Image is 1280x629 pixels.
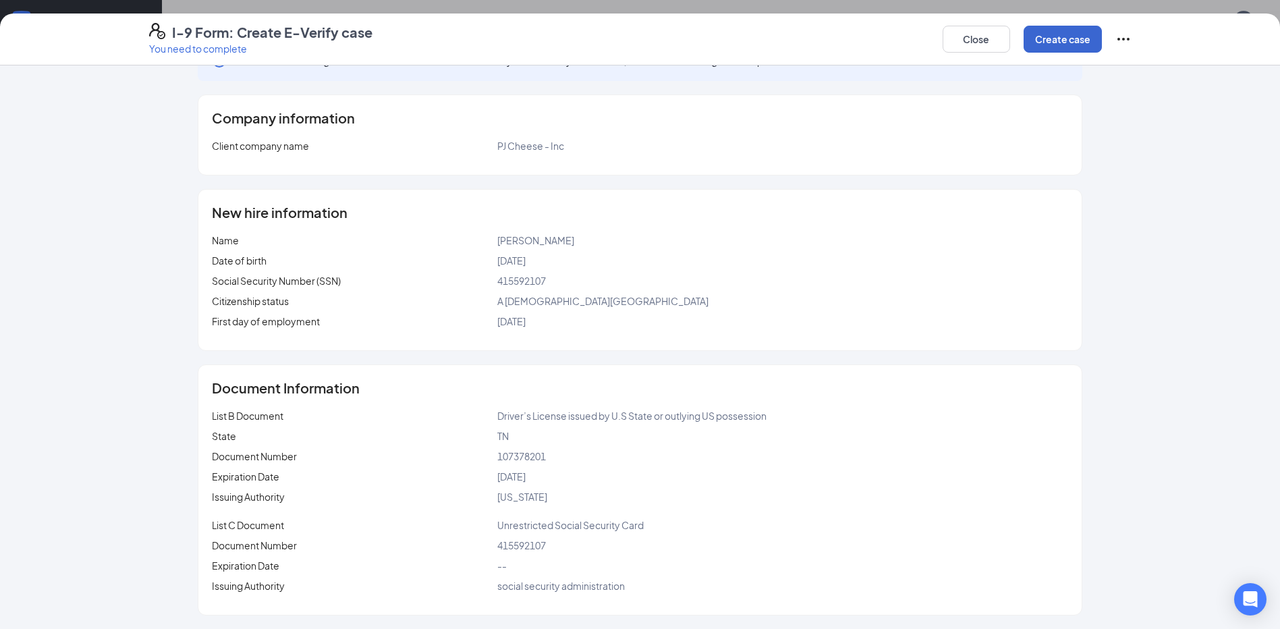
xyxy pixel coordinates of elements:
h4: I-9 Form: Create E-Verify case [172,23,372,42]
span: Name [212,234,239,246]
span: Document Number [212,450,297,462]
span: -- [497,559,507,572]
span: Citizenship status [212,295,289,307]
span: Client company name [212,140,309,152]
span: PJ Cheese - Inc [497,140,564,152]
span: Company information [212,111,355,125]
span: 415592107 [497,275,546,287]
span: Issuing Authority [212,491,285,503]
span: Expiration Date [212,559,279,572]
span: Document Number [212,539,297,551]
span: Expiration Date [212,470,279,483]
span: 107378201 [497,450,546,462]
svg: Ellipses [1115,31,1132,47]
span: New hire information [212,206,347,219]
span: Issuing Authority [212,580,285,592]
span: Social Security Number (SSN) [212,275,341,287]
span: Date of birth [212,254,267,267]
span: TN [497,430,509,442]
span: Document Information [212,381,360,395]
span: [DATE] [497,470,526,483]
span: Unrestricted Social Security Card [497,519,644,531]
span: List B Document [212,410,283,422]
span: 415592107 [497,539,546,551]
span: [US_STATE] [497,491,547,503]
span: [DATE] [497,254,526,267]
button: Close [943,26,1010,53]
button: Create case [1024,26,1102,53]
span: Driver’s License issued by U.S State or outlying US possession [497,410,767,422]
svg: FormI9EVerifyIcon [149,23,165,39]
span: A [DEMOGRAPHIC_DATA][GEOGRAPHIC_DATA] [497,295,708,307]
span: First day of employment [212,315,320,327]
span: [DATE] [497,315,526,327]
span: State [212,430,236,442]
span: [PERSON_NAME] [497,234,574,246]
div: Open Intercom Messenger [1234,583,1267,616]
p: You need to complete [149,42,372,55]
span: List C Document [212,519,284,531]
span: social security administration [497,580,625,592]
